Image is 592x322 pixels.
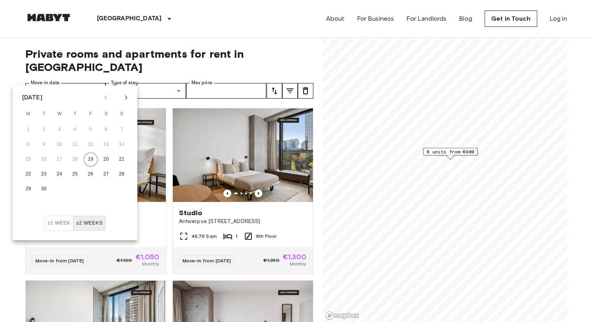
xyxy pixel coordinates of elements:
[21,106,35,122] span: Monday
[99,167,113,181] button: 27
[53,167,67,181] button: 24
[191,80,213,86] label: Max price
[406,14,446,23] a: For Landlords
[37,182,51,196] button: 30
[459,14,472,23] a: Blog
[550,14,567,23] a: Log in
[37,167,51,181] button: 23
[256,233,277,240] span: 8th Floor
[84,106,98,122] span: Friday
[191,233,217,240] span: 48.76 Sqm
[179,208,203,218] span: Studio
[423,148,478,160] div: Map marker
[21,167,35,181] button: 22
[35,258,84,264] span: Move-in from [DATE]
[84,167,98,181] button: 26
[73,216,106,231] button: ±2 weeks
[289,260,306,267] span: Monthly
[68,167,82,181] button: 25
[282,83,298,99] button: tune
[31,80,60,86] label: Move-in date
[267,83,282,99] button: tune
[117,257,132,264] span: €1,100
[97,14,162,23] p: [GEOGRAPHIC_DATA]
[427,148,474,155] span: 8 units from €900
[115,106,129,122] span: Sunday
[99,106,113,122] span: Saturday
[298,83,313,99] button: tune
[326,14,344,23] a: About
[44,216,106,231] div: Move In Flexibility
[172,108,313,274] a: Marketing picture of unit BE-23-003-028-001Previous imagePrevious imageStudioAntwerpse [STREET_AD...
[255,189,262,197] button: Previous image
[22,93,42,102] div: [DATE]
[53,106,67,122] span: Wednesday
[264,257,279,264] span: €1,350
[25,14,72,21] img: Habyt
[179,218,307,225] span: Antwerpse [STREET_ADDRESS]
[223,189,231,197] button: Previous image
[68,106,82,122] span: Thursday
[135,253,160,260] span: €1,050
[183,258,231,264] span: Move-in from [DATE]
[142,260,159,267] span: Monthly
[115,152,129,166] button: 21
[25,47,313,74] span: Private rooms and apartments for rent in [GEOGRAPHIC_DATA]
[37,106,51,122] span: Tuesday
[119,91,133,104] button: Next month
[283,253,307,260] span: €1,300
[84,152,98,166] button: 19
[115,167,129,181] button: 28
[21,182,35,196] button: 29
[99,152,113,166] button: 20
[485,11,537,27] a: Get in Touch
[357,14,394,23] a: For Business
[173,108,313,202] img: Marketing picture of unit BE-23-003-028-001
[325,311,359,320] a: Mapbox logo
[111,80,138,86] label: Type of stay
[44,216,74,231] button: ±1 week
[235,233,237,240] span: 1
